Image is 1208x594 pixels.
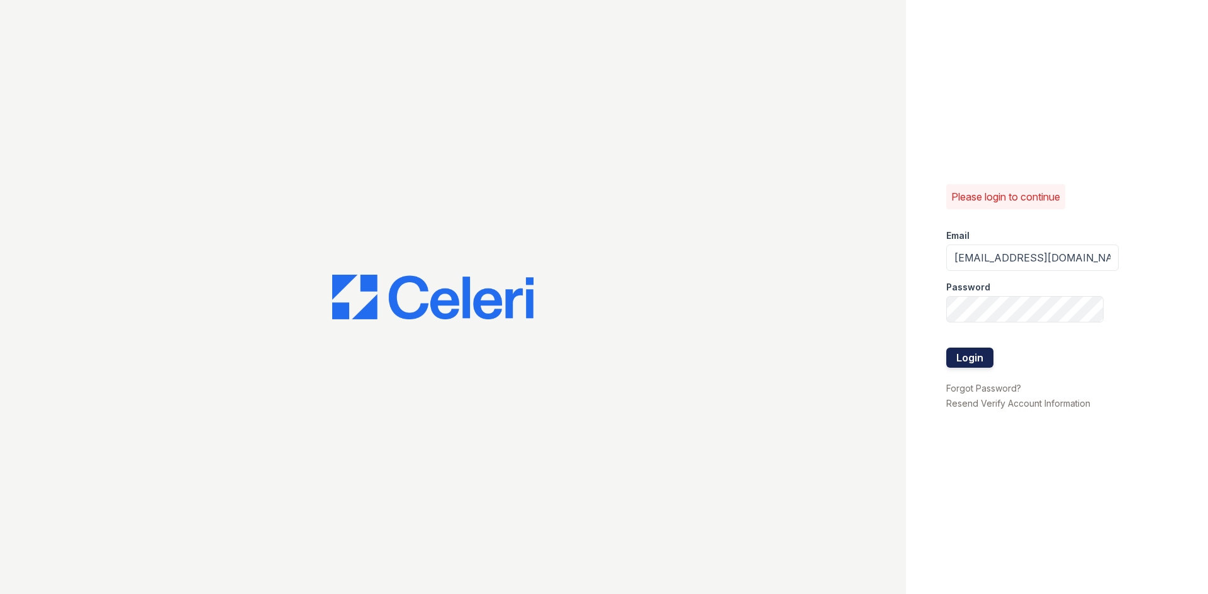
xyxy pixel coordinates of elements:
img: CE_Logo_Blue-a8612792a0a2168367f1c8372b55b34899dd931a85d93a1a3d3e32e68fde9ad4.png [332,275,534,320]
label: Password [946,281,990,294]
a: Resend Verify Account Information [946,398,1090,409]
label: Email [946,229,970,242]
a: Forgot Password? [946,383,1021,393]
p: Please login to continue [951,189,1060,204]
button: Login [946,348,993,368]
